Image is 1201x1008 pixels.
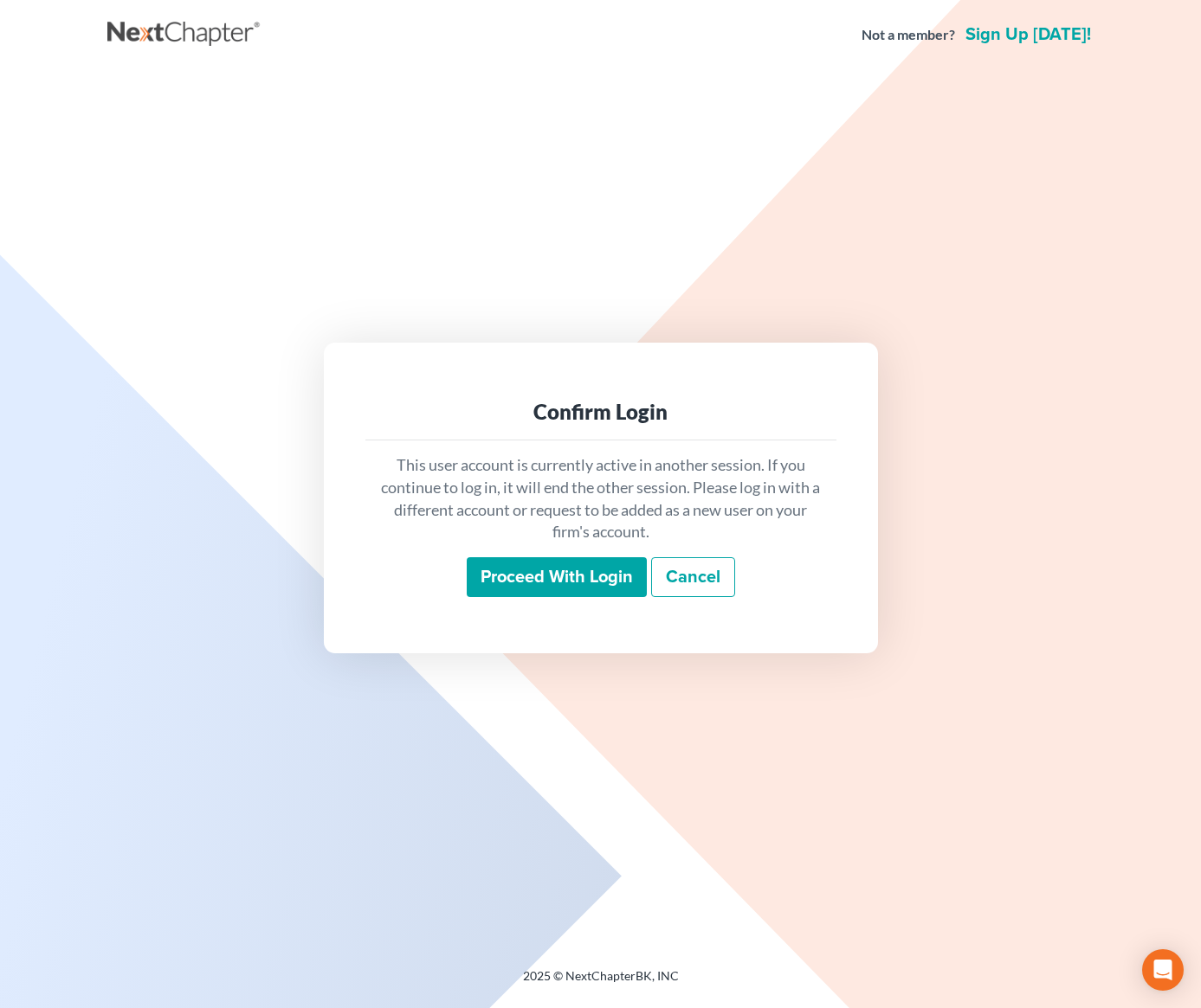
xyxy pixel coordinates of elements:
input: Proceed with login [467,557,647,597]
strong: Not a member? [862,25,955,45]
div: Confirm Login [379,398,823,426]
p: This user account is currently active in another session. If you continue to log in, it will end ... [379,454,823,543]
div: 2025 © NextChapterBK, INC [107,967,1094,998]
a: Sign up [DATE]! [962,26,1094,43]
a: Cancel [651,557,735,597]
div: Open Intercom Messenger [1142,949,1184,991]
